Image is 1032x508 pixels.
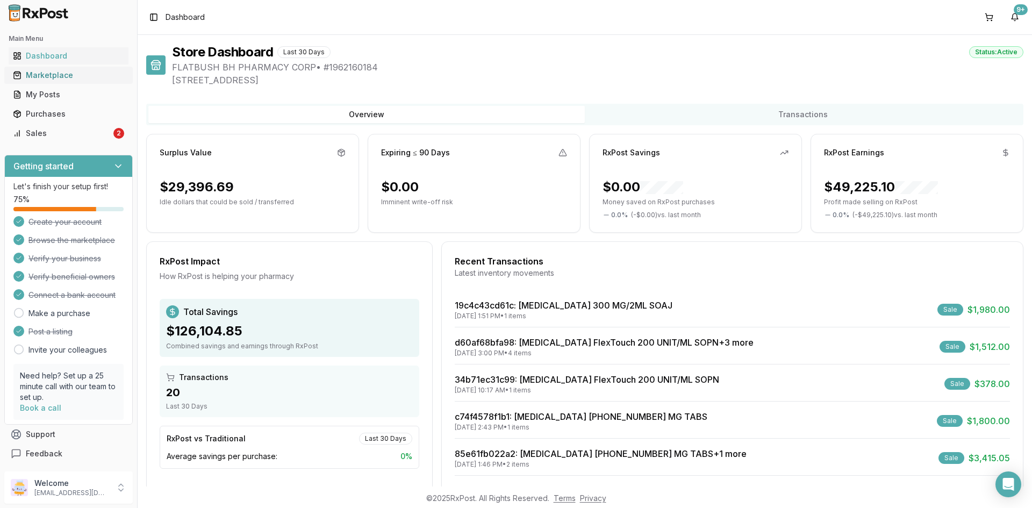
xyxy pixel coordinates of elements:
[455,386,719,395] div: [DATE] 10:17 AM • 1 items
[970,340,1010,353] span: $1,512.00
[9,46,128,66] a: Dashboard
[455,349,754,357] div: [DATE] 3:00 PM • 4 items
[166,323,413,340] div: $126,104.85
[631,211,701,219] span: ( - $0.00 ) vs. last month
[28,290,116,300] span: Connect a bank account
[166,12,205,23] nav: breadcrumb
[28,345,107,355] a: Invite your colleagues
[944,378,970,390] div: Sale
[28,271,115,282] span: Verify beneficial owners
[160,147,212,158] div: Surplus Value
[967,414,1010,427] span: $1,800.00
[4,4,73,22] img: RxPost Logo
[172,61,1023,74] span: FLATBUSH BH PHARMACY CORP • # 1962160184
[969,46,1023,58] div: Status: Active
[160,271,419,282] div: How RxPost is helping your pharmacy
[4,425,133,444] button: Support
[455,268,1010,278] div: Latest inventory movements
[13,160,74,173] h3: Getting started
[455,312,672,320] div: [DATE] 1:51 PM • 1 items
[381,178,419,196] div: $0.00
[28,235,115,246] span: Browse the marketplace
[1014,4,1028,15] div: 9+
[455,448,747,459] a: 85e61fb022a2: [MEDICAL_DATA] [PHONE_NUMBER] MG TABS+1 more
[455,460,747,469] div: [DATE] 1:46 PM • 2 items
[9,85,128,104] a: My Posts
[179,372,228,383] span: Transactions
[833,211,849,219] span: 0.0 %
[400,451,412,462] span: 0 %
[34,489,109,497] p: [EMAIL_ADDRESS][DOMAIN_NAME]
[995,471,1021,497] div: Open Intercom Messenger
[9,34,128,43] h2: Main Menu
[455,374,719,385] a: 34b71ec31c99: [MEDICAL_DATA] FlexTouch 200 UNIT/ML SOPN
[611,211,628,219] span: 0.0 %
[4,47,133,65] button: Dashboard
[824,147,884,158] div: RxPost Earnings
[967,303,1010,316] span: $1,980.00
[28,308,90,319] a: Make a purchase
[824,178,938,196] div: $49,225.10
[148,106,585,123] button: Overview
[13,70,124,81] div: Marketplace
[28,326,73,337] span: Post a listing
[20,403,61,412] a: Book a call
[13,194,30,205] span: 75 %
[166,402,413,411] div: Last 30 Days
[9,104,128,124] a: Purchases
[455,411,707,422] a: c74f4578f1b1: [MEDICAL_DATA] [PHONE_NUMBER] MG TABS
[167,433,246,444] div: RxPost vs Traditional
[13,181,124,192] p: Let's finish your setup first!
[455,300,672,311] a: 19c4c43cd61c: [MEDICAL_DATA] 300 MG/2ML SOAJ
[603,147,660,158] div: RxPost Savings
[11,479,28,496] img: User avatar
[28,217,102,227] span: Create your account
[160,198,346,206] p: Idle dollars that could be sold / transferred
[20,370,117,403] p: Need help? Set up a 25 minute call with our team to set up.
[938,452,964,464] div: Sale
[28,253,101,264] span: Verify your business
[277,46,331,58] div: Last 30 Days
[937,304,963,316] div: Sale
[381,198,567,206] p: Imminent write-off risk
[34,478,109,489] p: Welcome
[937,415,963,427] div: Sale
[113,128,124,139] div: 2
[13,109,124,119] div: Purchases
[940,341,965,353] div: Sale
[585,106,1021,123] button: Transactions
[9,66,128,85] a: Marketplace
[166,12,205,23] span: Dashboard
[183,305,238,318] span: Total Savings
[166,342,413,350] div: Combined savings and earnings through RxPost
[359,433,412,445] div: Last 30 Days
[172,44,273,61] h1: Store Dashboard
[167,451,277,462] span: Average savings per purchase:
[13,89,124,100] div: My Posts
[455,255,1010,268] div: Recent Transactions
[455,337,754,348] a: d60af68bfa98: [MEDICAL_DATA] FlexTouch 200 UNIT/ML SOPN+3 more
[13,51,124,61] div: Dashboard
[160,255,419,268] div: RxPost Impact
[9,124,128,143] a: Sales2
[166,385,413,400] div: 20
[852,211,937,219] span: ( - $49,225.10 ) vs. last month
[4,67,133,84] button: Marketplace
[974,377,1010,390] span: $378.00
[603,178,683,196] div: $0.00
[1006,9,1023,26] button: 9+
[4,86,133,103] button: My Posts
[26,448,62,459] span: Feedback
[554,493,576,503] a: Terms
[381,147,450,158] div: Expiring ≤ 90 Days
[172,74,1023,87] span: [STREET_ADDRESS]
[160,178,234,196] div: $29,396.69
[455,423,707,432] div: [DATE] 2:43 PM • 1 items
[580,493,606,503] a: Privacy
[603,198,789,206] p: Money saved on RxPost purchases
[13,128,111,139] div: Sales
[4,125,133,142] button: Sales2
[969,452,1010,464] span: $3,415.05
[4,105,133,123] button: Purchases
[4,444,133,463] button: Feedback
